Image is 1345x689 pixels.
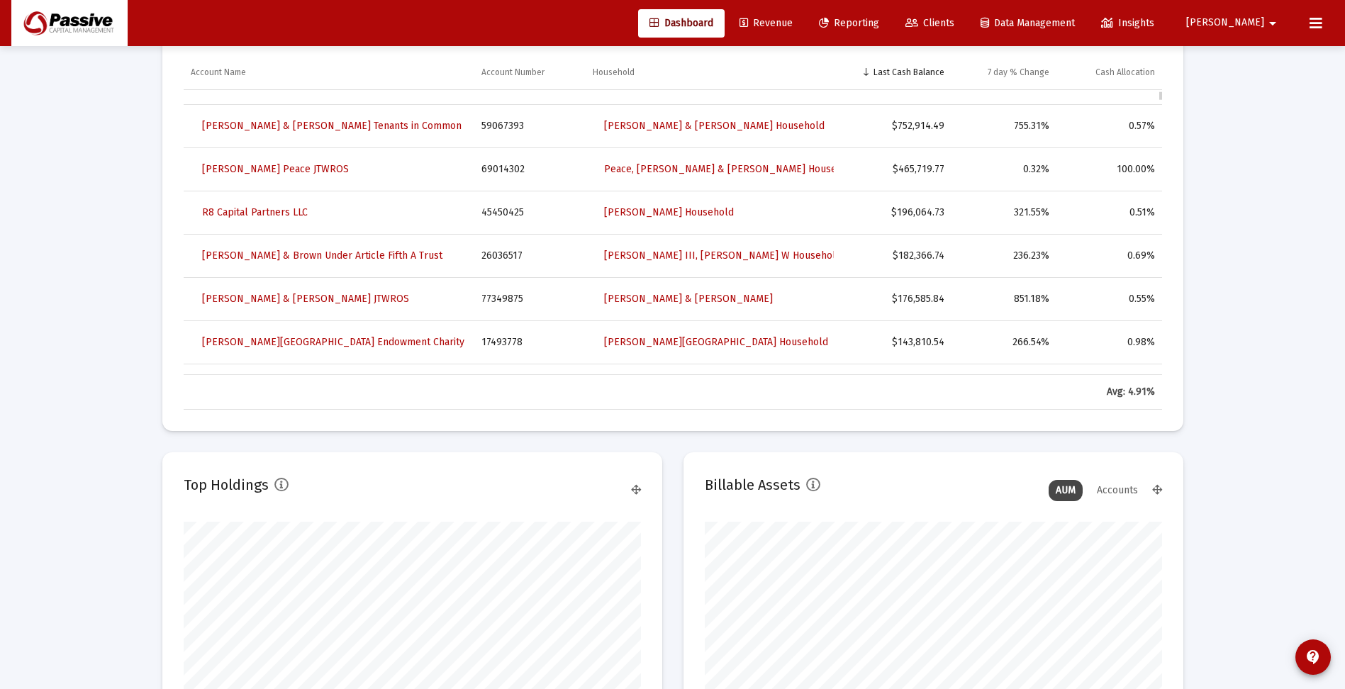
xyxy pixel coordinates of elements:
[638,9,725,38] a: Dashboard
[593,112,836,140] a: [PERSON_NAME] & [PERSON_NAME] Household
[874,67,944,78] div: Last Cash Balance
[905,17,954,29] span: Clients
[604,250,842,262] span: [PERSON_NAME] III, [PERSON_NAME] W Household
[959,162,1050,177] div: 0.32%
[184,55,475,89] td: Column Account Name
[1049,480,1083,501] div: AUM
[834,148,951,191] td: $465,719.77
[981,17,1075,29] span: Data Management
[834,235,951,278] td: $182,366.74
[202,250,442,262] span: [PERSON_NAME] & Brown Under Article Fifth A Trust
[1264,9,1281,38] mat-icon: arrow_drop_down
[1056,148,1161,191] td: 100.00%
[969,9,1086,38] a: Data Management
[604,293,773,305] span: [PERSON_NAME] & [PERSON_NAME]
[834,191,951,235] td: $196,064.73
[604,336,828,348] span: [PERSON_NAME][GEOGRAPHIC_DATA] Household
[474,55,586,89] td: Column Account Number
[191,328,476,357] a: [PERSON_NAME][GEOGRAPHIC_DATA] Endowment Charity
[191,112,473,140] a: [PERSON_NAME] & [PERSON_NAME] Tenants in Common
[834,364,951,408] td: $135,494.86
[959,119,1050,133] div: 755.31%
[894,9,966,38] a: Clients
[834,278,951,321] td: $176,585.84
[951,55,1057,89] td: Column 7 day % Change
[593,328,839,357] a: [PERSON_NAME][GEOGRAPHIC_DATA] Household
[22,9,117,38] img: Dashboard
[604,206,734,218] span: [PERSON_NAME] Household
[1064,385,1154,399] div: Avg: 4.91%
[202,206,308,218] span: R8 Capital Partners LLC
[191,198,319,227] a: R8 Capital Partners LLC
[1056,364,1161,408] td: 0.82%
[1186,17,1264,29] span: [PERSON_NAME]
[1056,105,1161,148] td: 0.57%
[604,120,825,132] span: [PERSON_NAME] & [PERSON_NAME] Household
[705,474,800,496] h2: Billable Assets
[1305,649,1322,666] mat-icon: contact_support
[1090,480,1145,501] div: Accounts
[474,235,586,278] td: 26036517
[593,67,635,78] div: Household
[834,321,951,364] td: $143,810.54
[740,17,793,29] span: Revenue
[202,163,349,175] span: [PERSON_NAME] Peace JTWROS
[481,67,545,78] div: Account Number
[474,321,586,364] td: 17493778
[959,335,1050,349] div: 266.54%
[593,198,745,227] a: [PERSON_NAME] Household
[649,17,713,29] span: Dashboard
[1056,191,1161,235] td: 0.51%
[1056,235,1161,278] td: 0.69%
[1056,321,1161,364] td: 0.98%
[959,206,1050,220] div: 321.55%
[184,474,269,496] h2: Top Holdings
[834,55,951,89] td: Column Last Cash Balance
[474,105,586,148] td: 59067393
[474,278,586,321] td: 77349875
[191,67,246,78] div: Account Name
[1090,9,1166,38] a: Insights
[593,242,853,270] a: [PERSON_NAME] III, [PERSON_NAME] W Household
[988,67,1049,78] div: 7 day % Change
[1101,17,1154,29] span: Insights
[474,364,586,408] td: 68145081
[1056,278,1161,321] td: 0.55%
[834,105,951,148] td: $752,914.49
[474,191,586,235] td: 45450425
[586,55,835,89] td: Column Household
[728,9,804,38] a: Revenue
[819,17,879,29] span: Reporting
[191,155,360,184] a: [PERSON_NAME] Peace JTWROS
[202,120,462,132] span: [PERSON_NAME] & [PERSON_NAME] Tenants in Common
[604,163,857,175] span: Peace, [PERSON_NAME] & [PERSON_NAME] Household
[191,285,420,313] a: [PERSON_NAME] & [PERSON_NAME] JTWROS
[1169,9,1298,37] button: [PERSON_NAME]
[202,336,464,348] span: [PERSON_NAME][GEOGRAPHIC_DATA] Endowment Charity
[1056,55,1161,89] td: Column Cash Allocation
[184,55,1162,410] div: Data grid
[474,148,586,191] td: 69014302
[191,242,454,270] a: [PERSON_NAME] & Brown Under Article Fifth A Trust
[202,293,409,305] span: [PERSON_NAME] & [PERSON_NAME] JTWROS
[959,249,1050,263] div: 236.23%
[593,285,784,313] a: [PERSON_NAME] & [PERSON_NAME]
[593,155,869,184] a: Peace, [PERSON_NAME] & [PERSON_NAME] Household
[1095,67,1155,78] div: Cash Allocation
[959,292,1050,306] div: 851.18%
[808,9,891,38] a: Reporting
